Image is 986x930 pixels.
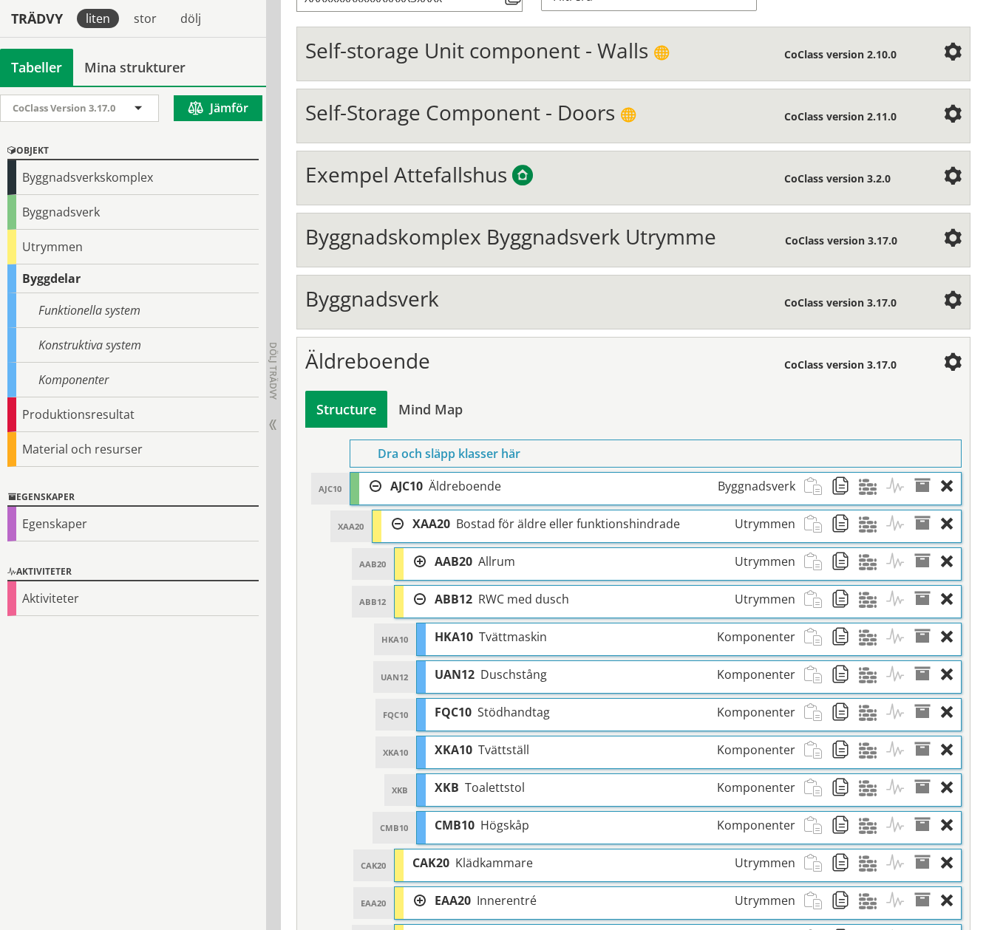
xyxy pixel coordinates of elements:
span: Egenskaper [914,887,941,914]
span: Material [859,548,886,575]
span: FQC10 [435,704,472,720]
span: Kopiera strukturobjekt [832,623,859,651]
div: AJC10.XAA20.ABB12.UAN12 [426,661,803,688]
div: Ta bort objekt [941,849,961,877]
span: Egenskaper [914,473,941,500]
div: CMB10 [373,812,415,844]
span: Äldreboende [305,346,430,375]
div: AJC10.XAA20.AAB20 [426,548,803,575]
span: Klistra in strukturobjekt [804,473,832,500]
div: Ta bort objekt [941,812,961,839]
span: Inställningar [944,106,962,124]
div: Ta bort objekt [941,736,961,764]
span: Klistra in strukturobjekt [804,623,832,651]
span: Klistra in strukturobjekt [804,510,832,538]
span: Egenskaper [914,623,941,651]
span: Egenskaper [914,849,941,877]
div: Ta bort objekt [941,510,961,538]
div: UAN12 [373,661,415,693]
span: CoClass Version 3.17.0 [13,101,115,114]
span: Material [859,510,886,538]
span: Duschstång [480,666,547,683]
span: Material [859,736,886,764]
span: Kopiera strukturobjekt [832,586,859,613]
span: XAA20 [412,516,450,532]
span: Aktiviteter [886,510,914,538]
div: AJC10 [381,473,803,500]
span: Self-Storage Component - Doors [305,98,615,126]
span: Egenskaper [914,812,941,839]
span: Stödhandtag [477,704,550,720]
button: Jämför [174,95,262,121]
span: CoClass version 2.10.0 [784,47,897,61]
span: Kopiera strukturobjekt [832,661,859,688]
span: CoClass version 2.11.0 [784,109,897,123]
div: Ta bort objekt [941,586,961,613]
span: Bostad för äldre eller funktionshindrade [456,516,680,532]
div: stor [125,9,166,28]
span: Klistra in strukturobjekt [804,736,832,764]
span: CoClass version 3.17.0 [785,233,897,247]
span: Material [859,473,886,500]
span: Innerentré [477,892,537,909]
div: AJC10.XAA20.CAK20 [404,849,803,877]
span: Komponenter [717,742,795,758]
div: AJC10.XAA20.ABB12.XKA10 [426,736,803,764]
span: Toalettstol [465,779,525,796]
span: Utrymmen [735,516,795,532]
span: Klistra in strukturobjekt [804,586,832,613]
div: Byggnadsverkskomplex [7,160,259,195]
div: AJC10.XAA20.ABB12.FQC10 [426,699,803,726]
div: Aktiviteter [7,564,259,581]
span: Klädkammare [455,855,533,871]
div: Utrymmen [7,230,259,264]
span: Aktiviteter [886,623,914,651]
span: Komponenter [717,666,795,683]
span: Klistra in strukturobjekt [804,849,832,877]
span: Egenskaper [914,661,941,688]
span: Aktiviteter [886,548,914,575]
span: Byggtjänsts exempelstrukturer [512,166,533,187]
span: Material [859,586,886,613]
div: AJC10.XAA20.ABB12.HKA10 [426,623,803,651]
div: Byggdelar [7,264,259,293]
span: Kopiera strukturobjekt [832,849,859,877]
div: Ta bort objekt [941,661,961,688]
span: Aktiviteter [886,812,914,839]
span: Kopiera strukturobjekt [832,887,859,914]
span: Aktiviteter [886,473,914,500]
span: Kopiera strukturobjekt [832,774,859,801]
div: Komponenter [7,363,259,397]
div: EAA20 [353,887,393,919]
span: Material [859,623,886,651]
div: AJC10.XAA20.ABB12.XKB [426,774,803,801]
span: Material [859,774,886,801]
span: Material [859,661,886,688]
div: Bygg och visa struktur i en mind map-vy [387,391,474,428]
span: Kopiera strukturobjekt [832,510,859,538]
span: Inställningar [944,293,962,310]
span: Byggnadsverk [718,478,795,494]
span: Klistra in strukturobjekt [804,548,832,575]
span: CoClass version 3.2.0 [784,171,891,185]
span: XKA10 [435,742,472,758]
div: ABB12 [352,586,393,618]
span: Publik struktur [653,45,670,61]
span: Aktiviteter [886,699,914,726]
span: Klistra in strukturobjekt [804,661,832,688]
span: Tvättmaskin [479,629,547,645]
span: Material [859,887,886,914]
span: Kopiera strukturobjekt [832,736,859,764]
span: Högskåp [480,817,529,833]
div: Trädvy [3,10,71,27]
span: CoClass version 3.17.0 [784,295,897,310]
span: Kopiera strukturobjekt [832,473,859,500]
div: Funktionella system [7,293,259,328]
div: XKA10 [375,736,415,768]
div: liten [77,9,119,28]
span: Byggnadsverk [305,284,439,312]
span: Komponenter [717,629,795,645]
span: AAB20 [435,553,472,570]
span: Tvättställ [478,742,529,758]
div: AJC10.XAA20.EAA20 [426,887,803,914]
